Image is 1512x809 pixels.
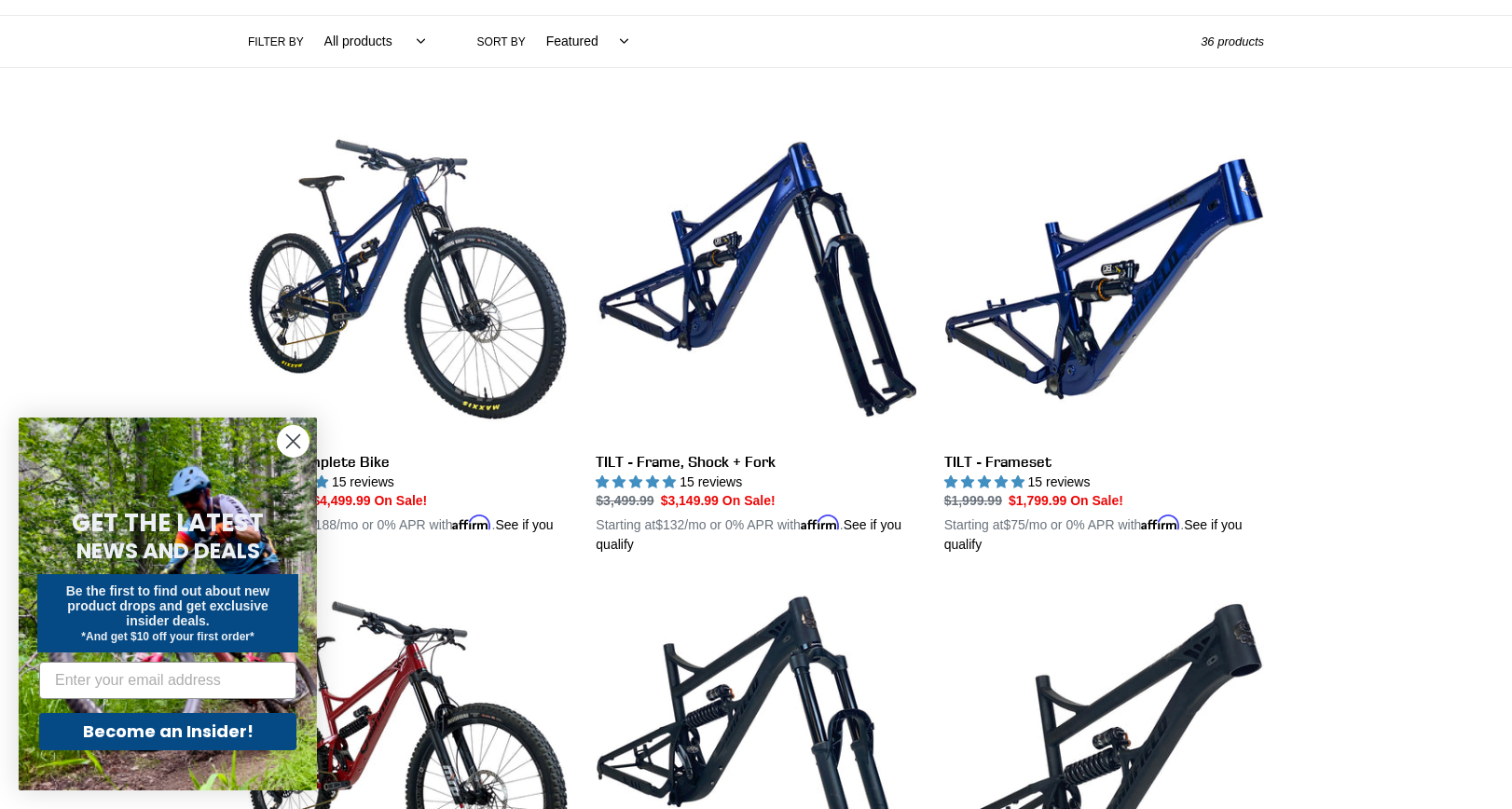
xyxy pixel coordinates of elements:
[72,506,264,540] span: GET THE LATEST
[277,425,309,458] button: Close dialog
[66,583,270,628] span: Be the first to find out about new product drops and get exclusive insider deals.
[248,34,304,50] label: Filter by
[39,662,296,699] input: Enter your email address
[39,713,296,750] button: Become an Insider!
[477,34,526,50] label: Sort by
[76,536,260,566] span: NEWS AND DEALS
[81,630,254,643] span: *And get $10 off your first order*
[1201,34,1264,48] span: 36 products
